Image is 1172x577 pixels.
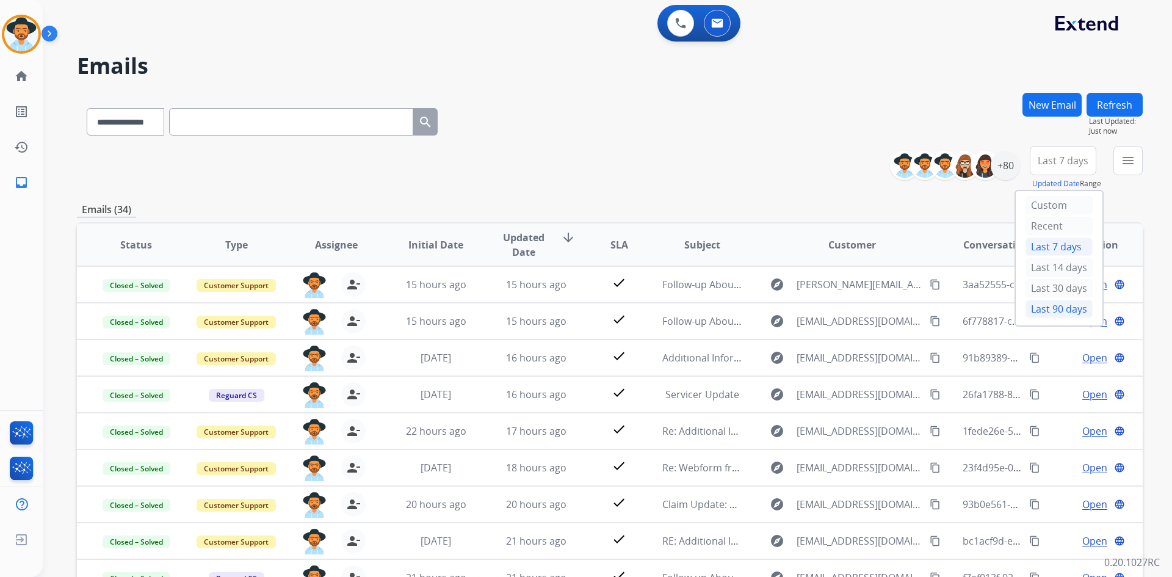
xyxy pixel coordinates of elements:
span: Closed – Solved [103,352,170,365]
div: Last 90 days [1025,300,1093,318]
mat-icon: content_copy [1029,499,1040,510]
span: 1fede26e-5116-4b48-a551-673451e12623 [963,424,1149,438]
mat-icon: person_remove [346,314,361,328]
mat-icon: person_remove [346,350,361,365]
span: Last Updated: [1089,117,1143,126]
mat-icon: content_copy [1029,535,1040,546]
span: Closed – Solved [103,499,170,512]
span: Additional Information Required for Your Claim [662,351,880,365]
mat-icon: content_copy [1029,352,1040,363]
span: 20 hours ago [406,498,466,511]
mat-icon: check [612,275,626,290]
span: bc1acf9d-ea09-42af-a036-082ddf168f61 [963,534,1142,548]
div: +80 [991,151,1020,180]
mat-icon: person_remove [346,460,361,475]
img: agent-avatar [302,346,327,371]
mat-icon: explore [770,497,784,512]
span: Closed – Solved [103,316,170,328]
span: [PERSON_NAME][EMAIL_ADDRESS][PERSON_NAME][DOMAIN_NAME] [797,277,922,292]
mat-icon: explore [770,460,784,475]
span: Servicer Update [665,388,739,401]
img: agent-avatar [302,272,327,298]
img: agent-avatar [302,309,327,335]
span: Subject [684,238,720,252]
h2: Emails [77,54,1143,78]
span: 3aa52555-cc94-4e8a-b055-3e792b0334a4 [963,278,1151,291]
span: 21 hours ago [506,534,566,548]
mat-icon: content_copy [930,389,941,400]
p: 0.20.1027RC [1104,555,1160,570]
img: agent-avatar [302,455,327,481]
span: Re: Additional Information Required for Your Claim [662,424,896,438]
button: Last 7 days [1030,146,1096,175]
span: Type [225,238,248,252]
span: Customer Support [197,352,276,365]
div: Recent [1025,217,1093,235]
mat-icon: person_remove [346,534,361,548]
img: agent-avatar [302,492,327,518]
mat-icon: inbox [14,175,29,190]
mat-icon: explore [770,350,784,365]
span: Closed – Solved [103,389,170,402]
mat-icon: home [14,69,29,84]
img: agent-avatar [302,382,327,408]
mat-icon: language [1114,535,1125,546]
span: Initial Date [408,238,463,252]
mat-icon: language [1114,316,1125,327]
span: 6f778817-cccc-4c3b-a9fb-194e8ac634b1 [963,314,1144,328]
mat-icon: list_alt [14,104,29,119]
mat-icon: history [14,140,29,154]
span: [EMAIL_ADDRESS][DOMAIN_NAME] [797,460,922,475]
mat-icon: explore [770,534,784,548]
span: Just now [1089,126,1143,136]
span: Assignee [315,238,358,252]
img: avatar [4,17,38,51]
mat-icon: menu [1121,153,1135,168]
span: SLA [610,238,628,252]
mat-icon: content_copy [930,499,941,510]
span: 15 hours ago [406,314,466,328]
mat-icon: content_copy [930,352,941,363]
button: Refresh [1087,93,1143,117]
mat-icon: explore [770,387,784,402]
span: Open [1082,534,1107,548]
span: RE: Additional Information Required for Your Claim [662,534,896,548]
span: 23f4d95e-0187-4359-bb05-56a23446ef9e [963,461,1148,474]
span: Customer Support [197,462,276,475]
span: [DATE] [421,461,451,474]
span: Re: Webform from [EMAIL_ADDRESS][DOMAIN_NAME] on [DATE] [662,461,955,474]
span: Customer [828,238,876,252]
span: 93b0e561-b552-43c6-80b8-23e3e18f7154 [963,498,1149,511]
span: Follow-up About Your Claim [662,314,790,328]
span: Claim Update: Parts ordered for repair [662,498,841,511]
mat-icon: check [612,349,626,363]
span: Open [1082,424,1107,438]
mat-icon: content_copy [1029,389,1040,400]
span: [EMAIL_ADDRESS][DOMAIN_NAME] [797,350,922,365]
mat-icon: language [1114,279,1125,290]
span: [EMAIL_ADDRESS][DOMAIN_NAME] [797,497,922,512]
span: [EMAIL_ADDRESS][DOMAIN_NAME] [797,314,922,328]
span: Customer Support [197,279,276,292]
button: New Email [1022,93,1082,117]
mat-icon: person_remove [346,277,361,292]
mat-icon: person_remove [346,387,361,402]
span: 22 hours ago [406,424,466,438]
span: Range [1032,178,1101,189]
mat-icon: check [612,532,626,546]
mat-icon: language [1114,352,1125,363]
mat-icon: check [612,312,626,327]
span: Customer Support [197,499,276,512]
img: agent-avatar [302,529,327,554]
span: Status [120,238,152,252]
div: Custom [1025,196,1093,214]
span: Last 7 days [1038,158,1088,163]
mat-icon: arrow_downward [561,230,576,245]
mat-icon: language [1114,499,1125,510]
span: 15 hours ago [406,278,466,291]
mat-icon: check [612,385,626,400]
mat-icon: content_copy [930,279,941,290]
img: agent-avatar [302,419,327,445]
mat-icon: explore [770,277,784,292]
span: Closed – Solved [103,462,170,475]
